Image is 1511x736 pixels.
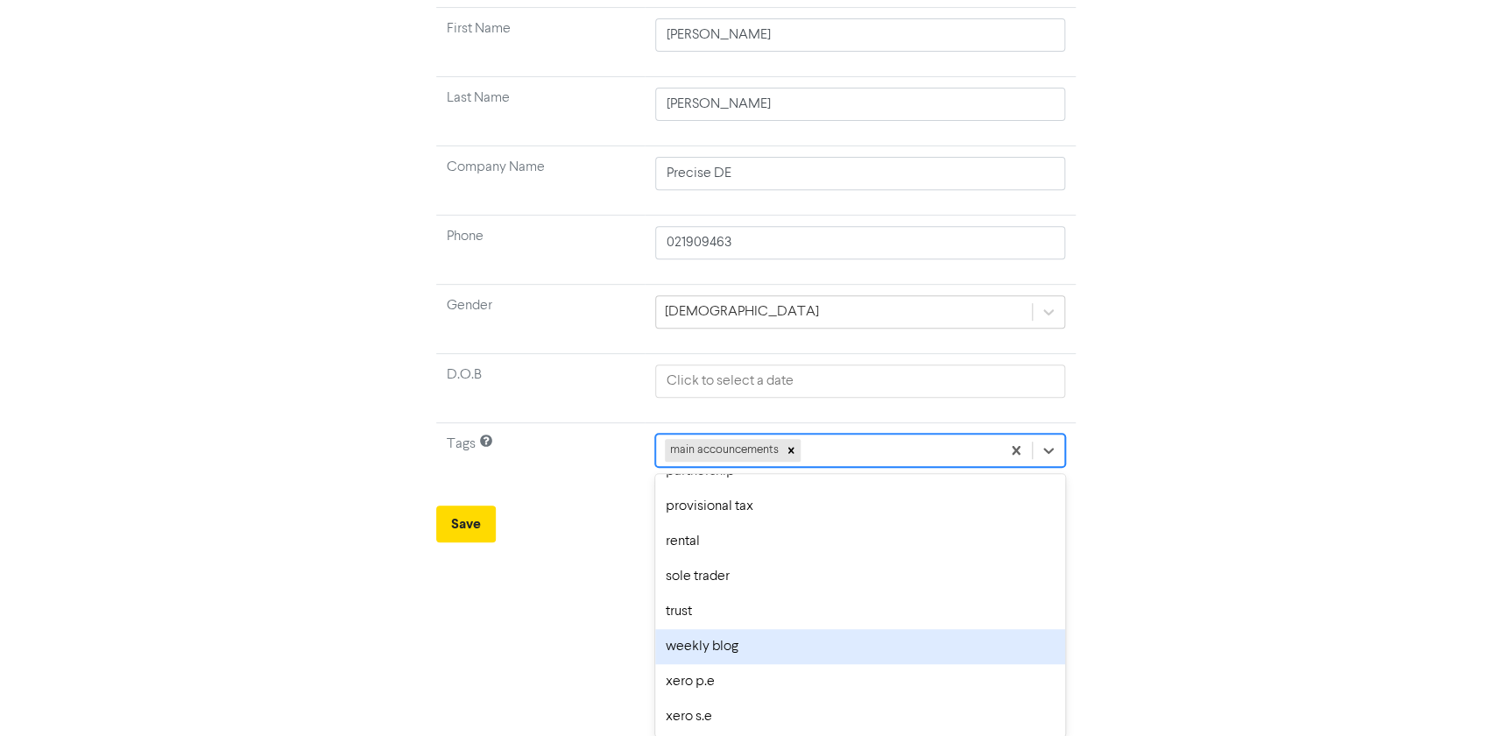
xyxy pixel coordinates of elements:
div: [DEMOGRAPHIC_DATA] [665,301,819,322]
td: Tags [436,423,646,492]
td: Gender [436,285,646,354]
div: main accouncements [665,439,781,462]
div: xero s.e [655,699,1064,734]
div: provisional tax [655,489,1064,524]
input: Click to select a date [655,364,1064,398]
div: trust [655,594,1064,629]
div: sole trader [655,559,1064,594]
td: D.O.B [436,354,646,423]
iframe: Chat Widget [1423,652,1511,736]
div: rental [655,524,1064,559]
td: Last Name [436,77,646,146]
td: Phone [436,216,646,285]
td: Company Name [436,146,646,216]
div: xero p.e [655,664,1064,699]
td: First Name [436,8,646,77]
div: weekly blog [655,629,1064,664]
button: Save [436,506,496,542]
